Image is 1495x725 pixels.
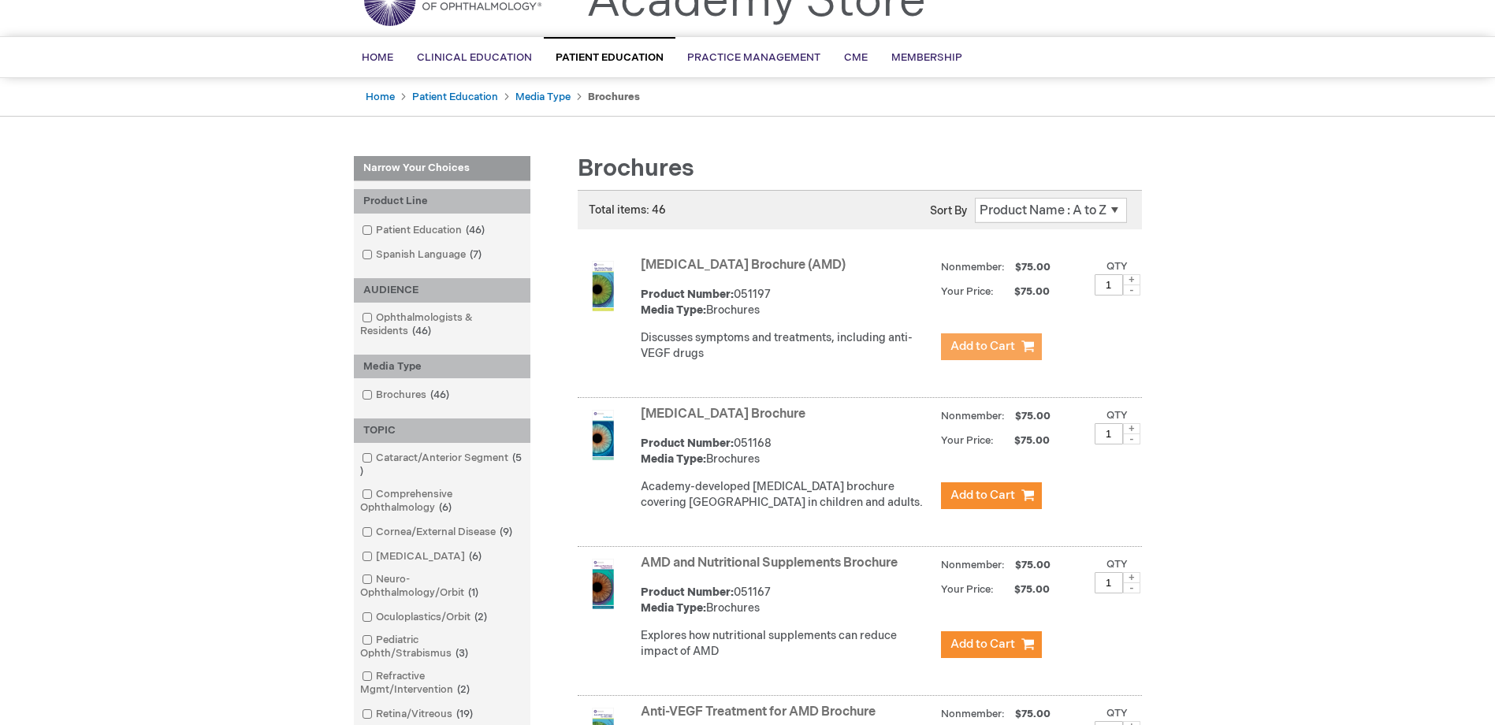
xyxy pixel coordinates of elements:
[941,407,1005,426] strong: Nonmember:
[1106,260,1128,273] label: Qty
[641,288,734,301] strong: Product Number:
[470,611,491,623] span: 2
[358,451,526,479] a: Cataract/Anterior Segment5
[1013,708,1053,720] span: $75.00
[358,487,526,515] a: Comprehensive Ophthalmology6
[588,91,640,103] strong: Brochures
[360,452,522,478] span: 5
[844,51,868,64] span: CME
[578,410,628,460] img: Amblyopia Brochure
[358,707,479,722] a: Retina/Vitreous19
[354,418,530,443] div: TOPIC
[1095,423,1123,444] input: Qty
[466,248,485,261] span: 7
[358,525,519,540] a: Cornea/External Disease9
[426,389,453,401] span: 46
[641,705,876,719] a: Anti-VEGF Treatment for AMD Brochure
[578,261,628,311] img: Age-Related Macular Degeneration Brochure (AMD)
[1106,707,1128,719] label: Qty
[1013,559,1053,571] span: $75.00
[641,601,706,615] strong: Media Type:
[1106,409,1128,422] label: Qty
[362,51,393,64] span: Home
[417,51,532,64] span: Clinical Education
[358,247,488,262] a: Spanish Language7
[452,647,472,660] span: 3
[941,583,994,596] strong: Your Price:
[930,204,967,217] label: Sort By
[366,91,395,103] a: Home
[453,683,474,696] span: 2
[354,156,530,181] strong: Narrow Your Choices
[358,633,526,661] a: Pediatric Ophth/Strabismus3
[354,355,530,379] div: Media Type
[452,708,477,720] span: 19
[358,388,456,403] a: Brochures46
[358,610,493,625] a: Oculoplastics/Orbit2
[435,501,456,514] span: 6
[641,407,805,422] a: [MEDICAL_DATA] Brochure
[996,434,1052,447] span: $75.00
[641,452,706,466] strong: Media Type:
[578,154,694,183] span: Brochures
[589,203,666,217] span: Total items: 46
[515,91,571,103] a: Media Type
[641,585,933,616] div: 051167 Brochures
[641,437,734,450] strong: Product Number:
[641,436,933,467] div: 051168 Brochures
[941,333,1042,360] button: Add to Cart
[464,586,482,599] span: 1
[358,310,526,339] a: Ophthalmologists & Residents46
[412,91,498,103] a: Patient Education
[941,285,994,298] strong: Your Price:
[941,556,1005,575] strong: Nonmember:
[358,572,526,600] a: Neuro-Ophthalmology/Orbit1
[641,479,933,511] p: Academy-developed [MEDICAL_DATA] brochure covering [GEOGRAPHIC_DATA] in children and adults.
[687,51,820,64] span: Practice Management
[578,559,628,609] img: AMD and Nutritional Supplements Brochure
[941,434,994,447] strong: Your Price:
[1013,261,1053,273] span: $75.00
[465,550,485,563] span: 6
[996,285,1052,298] span: $75.00
[950,339,1015,354] span: Add to Cart
[358,223,491,238] a: Patient Education46
[941,705,1005,724] strong: Nonmember:
[641,287,933,318] div: 051197 Brochures
[641,258,846,273] a: [MEDICAL_DATA] Brochure (AMD)
[941,258,1005,277] strong: Nonmember:
[641,556,898,571] a: AMD and Nutritional Supplements Brochure
[950,488,1015,503] span: Add to Cart
[1095,572,1123,593] input: Qty
[641,303,706,317] strong: Media Type:
[408,325,435,337] span: 46
[941,631,1042,658] button: Add to Cart
[950,637,1015,652] span: Add to Cart
[641,586,734,599] strong: Product Number:
[496,526,516,538] span: 9
[358,669,526,697] a: Refractive Mgmt/Intervention2
[354,278,530,303] div: AUDIENCE
[641,628,933,660] p: Explores how nutritional supplements can reduce impact of AMD
[1095,274,1123,296] input: Qty
[941,482,1042,509] button: Add to Cart
[358,549,488,564] a: [MEDICAL_DATA]6
[1013,410,1053,422] span: $75.00
[996,583,1052,596] span: $75.00
[641,330,933,362] p: Discusses symptoms and treatments, including anti-VEGF drugs
[556,51,664,64] span: Patient Education
[462,224,489,236] span: 46
[354,189,530,214] div: Product Line
[1106,558,1128,571] label: Qty
[891,51,962,64] span: Membership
